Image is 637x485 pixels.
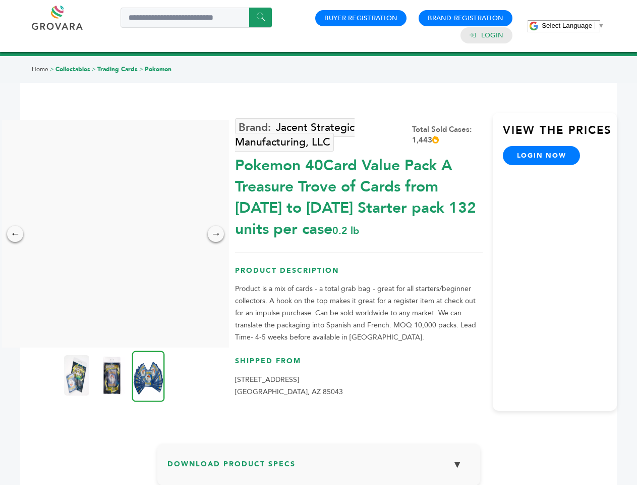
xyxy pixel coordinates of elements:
[139,65,143,73] span: >
[64,355,89,396] img: Pokemon 40-Card Value Pack – A Treasure Trove of Cards from 1996 to 2024 - Starter pack! 132 unit...
[235,283,483,344] p: Product is a mix of cards - a total grab bag - great for all starters/beginner collectors. A hook...
[92,65,96,73] span: >
[208,226,224,242] div: →
[97,65,138,73] a: Trading Cards
[235,266,483,283] h3: Product Description
[542,22,592,29] span: Select Language
[145,65,171,73] a: Pokemon
[235,150,483,240] div: Pokemon 40Card Value Pack A Treasure Trove of Cards from [DATE] to [DATE] Starter pack 132 units ...
[32,65,48,73] a: Home
[428,14,503,23] a: Brand Registration
[503,123,617,146] h3: View the Prices
[7,226,23,242] div: ←
[542,22,604,29] a: Select Language​
[235,356,483,374] h3: Shipped From
[50,65,54,73] span: >
[235,118,355,152] a: Jacent Strategic Manufacturing, LLC
[598,22,604,29] span: ▼
[167,454,470,483] h3: Download Product Specs
[55,65,90,73] a: Collectables
[445,454,470,475] button: ▼
[235,374,483,398] p: [STREET_ADDRESS] [GEOGRAPHIC_DATA], AZ 85043
[412,124,483,145] div: Total Sold Cases: 1,443
[332,224,359,237] span: 0.2 lb
[132,351,165,402] img: Pokemon 40-Card Value Pack – A Treasure Trove of Cards from 1996 to 2024 - Starter pack! 132 unit...
[595,22,595,29] span: ​
[99,355,125,396] img: Pokemon 40-Card Value Pack – A Treasure Trove of Cards from 1996 to 2024 - Starter pack! 132 unit...
[324,14,397,23] a: Buyer Registration
[481,31,503,40] a: Login
[503,146,581,165] a: login now
[121,8,272,28] input: Search a product or brand...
